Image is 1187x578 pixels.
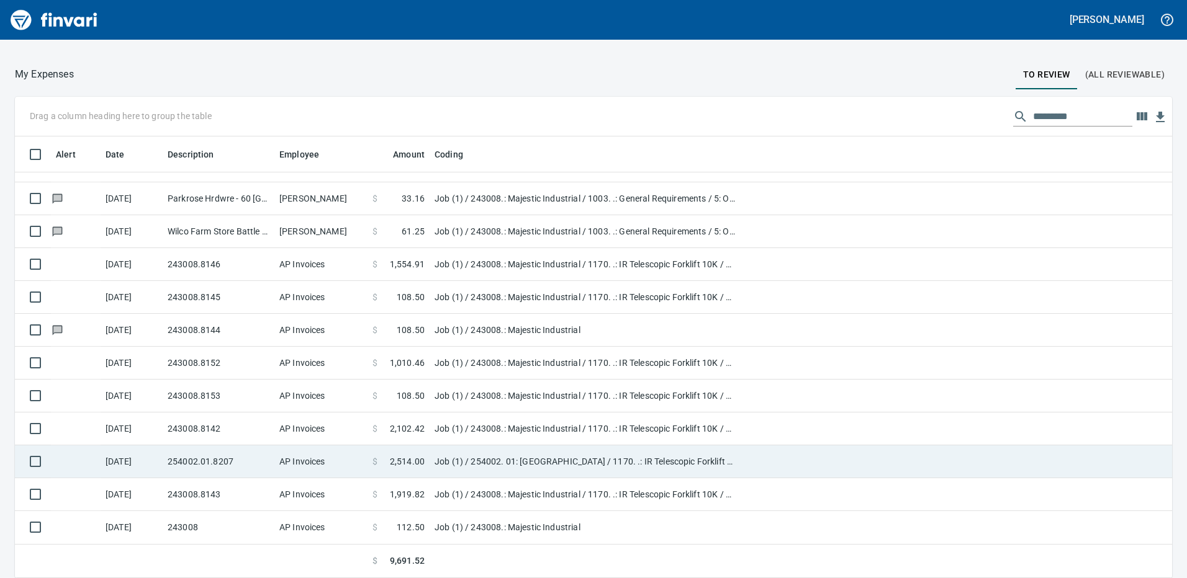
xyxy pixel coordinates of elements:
[372,488,377,500] span: $
[390,554,425,567] span: 9,691.52
[101,314,163,347] td: [DATE]
[15,67,74,82] nav: breadcrumb
[274,478,368,511] td: AP Invoices
[372,554,377,567] span: $
[430,182,740,215] td: Job (1) / 243008.: Majestic Industrial / 1003. .: General Requirements / 5: Other
[430,281,740,314] td: Job (1) / 243008.: Majestic Industrial / 1170. .: IR Telescopic Forklift 10K / 5: Other
[390,357,425,369] span: 1,010.46
[372,357,377,369] span: $
[163,248,274,281] td: 243008.8146
[279,147,319,162] span: Employee
[397,521,425,533] span: 112.50
[101,445,163,478] td: [DATE]
[56,147,76,162] span: Alert
[15,67,74,82] p: My Expenses
[372,389,377,402] span: $
[163,511,274,544] td: 243008
[274,281,368,314] td: AP Invoices
[163,215,274,248] td: Wilco Farm Store Battle Ground [GEOGRAPHIC_DATA]
[30,110,212,122] p: Drag a column heading here to group the table
[430,478,740,511] td: Job (1) / 243008.: Majestic Industrial / 1170. .: IR Telescopic Forklift 10K / 5: Other
[430,314,740,347] td: Job (1) / 243008.: Majestic Industrial
[430,248,740,281] td: Job (1) / 243008.: Majestic Industrial / 1170. .: IR Telescopic Forklift 10K / 5: Other
[274,511,368,544] td: AP Invoices
[101,281,163,314] td: [DATE]
[430,347,740,380] td: Job (1) / 243008.: Majestic Industrial / 1170. .: IR Telescopic Forklift 10K / 5: Other
[372,258,377,270] span: $
[101,182,163,215] td: [DATE]
[274,248,368,281] td: AP Invoices
[101,248,163,281] td: [DATE]
[274,380,368,412] td: AP Invoices
[274,314,368,347] td: AP Invoices
[101,215,163,248] td: [DATE]
[163,281,274,314] td: 243008.8145
[397,389,425,402] span: 108.50
[101,347,163,380] td: [DATE]
[372,324,377,336] span: $
[168,147,214,162] span: Description
[101,380,163,412] td: [DATE]
[274,412,368,445] td: AP Invoices
[163,478,274,511] td: 243008.8143
[101,412,163,445] td: [DATE]
[51,227,64,235] span: Has messages
[101,511,163,544] td: [DATE]
[106,147,125,162] span: Date
[274,347,368,380] td: AP Invoices
[1067,10,1147,29] button: [PERSON_NAME]
[430,511,740,544] td: Job (1) / 243008.: Majestic Industrial
[101,478,163,511] td: [DATE]
[51,326,64,334] span: Has messages
[274,445,368,478] td: AP Invoices
[430,412,740,445] td: Job (1) / 243008.: Majestic Industrial / 1170. .: IR Telescopic Forklift 10K / 5: Other
[430,445,740,478] td: Job (1) / 254002. 01: [GEOGRAPHIC_DATA] / 1170. .: IR Telescopic Forklift 10K / 5: Other
[279,147,335,162] span: Employee
[1151,108,1170,127] button: Download table
[163,182,274,215] td: Parkrose Hrdwre - 60 [GEOGRAPHIC_DATA] [GEOGRAPHIC_DATA]
[372,422,377,435] span: $
[390,258,425,270] span: 1,554.91
[274,215,368,248] td: [PERSON_NAME]
[1023,67,1070,82] span: To Review
[435,147,463,162] span: Coding
[372,225,377,238] span: $
[106,147,141,162] span: Date
[1132,107,1151,126] button: Choose columns to display
[163,314,274,347] td: 243008.8144
[372,521,377,533] span: $
[402,225,425,238] span: 61.25
[397,324,425,336] span: 108.50
[372,291,377,303] span: $
[435,147,479,162] span: Coding
[1070,13,1144,26] h5: [PERSON_NAME]
[390,422,425,435] span: 2,102.42
[372,192,377,205] span: $
[377,147,425,162] span: Amount
[274,182,368,215] td: [PERSON_NAME]
[1085,67,1165,82] span: (All Reviewable)
[390,488,425,500] span: 1,919.82
[402,192,425,205] span: 33.16
[163,347,274,380] td: 243008.8152
[430,380,740,412] td: Job (1) / 243008.: Majestic Industrial / 1170. .: IR Telescopic Forklift 10K / 5: Other
[56,147,92,162] span: Alert
[7,5,101,35] img: Finvari
[390,455,425,468] span: 2,514.00
[163,380,274,412] td: 243008.8153
[51,194,64,202] span: Has messages
[430,215,740,248] td: Job (1) / 243008.: Majestic Industrial / 1003. .: General Requirements / 5: Other
[397,291,425,303] span: 108.50
[168,147,230,162] span: Description
[163,445,274,478] td: 254002.01.8207
[372,455,377,468] span: $
[163,412,274,445] td: 243008.8142
[393,147,425,162] span: Amount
